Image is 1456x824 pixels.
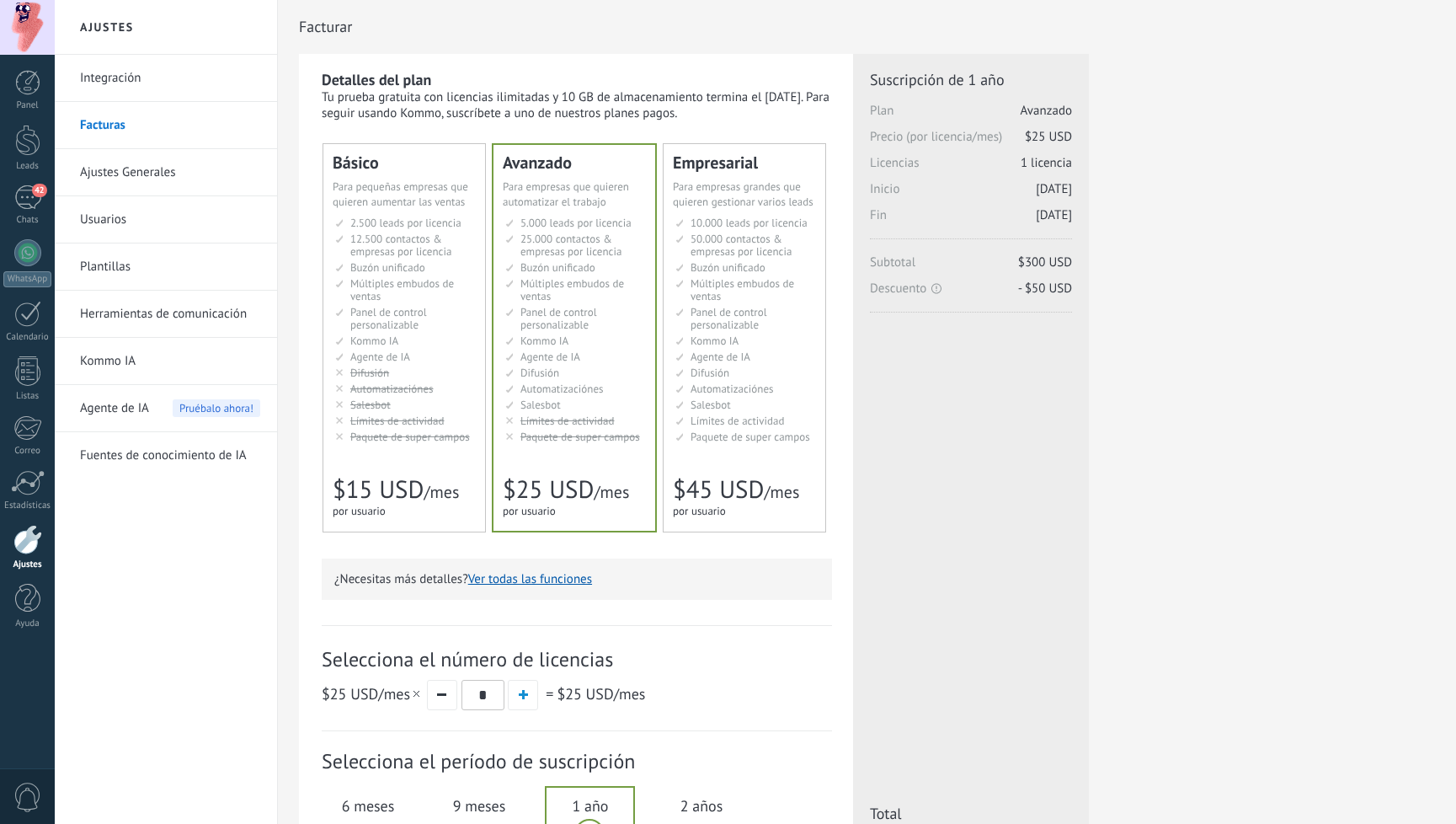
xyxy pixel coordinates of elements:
span: Panel de control personalizable [520,305,597,332]
span: /mes [764,481,799,503]
span: Automatizaciónes [520,382,604,396]
span: Para pequeñas empresas que quieren aumentar las ventas [333,179,468,209]
a: Agente de IA Pruébalo ahora! [80,385,260,432]
span: Paquete de super campos [520,430,640,444]
span: Fin [870,207,1072,233]
span: /mes [322,684,423,704]
b: Detalles del plan [322,70,431,89]
p: ¿Necesitas más detalles? [334,571,819,587]
span: Difusión [520,366,559,380]
span: Selecciona el número de licencias [322,646,832,672]
a: Ajustes Generales [80,149,260,196]
span: [DATE] [1036,207,1072,223]
span: por usuario [503,504,556,518]
a: Usuarios [80,196,260,243]
span: 5.000 leads por licencia [520,216,632,230]
li: Facturas [55,102,277,149]
span: /mes [594,481,629,503]
span: Difusión [350,366,389,380]
div: Estadísticas [3,500,52,511]
span: $45 USD [673,474,764,506]
span: 2.500 leads por licencia [350,216,461,230]
span: Salesbot [520,398,561,412]
span: Agente de IA [350,350,410,364]
div: Correo [3,446,52,457]
span: $25 USD [503,474,594,506]
span: Panel de control personalizable [691,305,767,332]
span: $300 USD [1018,254,1072,270]
a: Integración [80,55,260,102]
li: Fuentes de conocimiento de IA [55,432,277,479]
span: Kommo IA [350,334,398,348]
a: Facturas [80,102,260,149]
div: Avanzado [503,154,646,171]
span: [DATE] [1036,181,1072,197]
div: Tu prueba gratuita con licencias ilimitadas y 10 GB de almacenamiento termina el [DATE]. Para seg... [322,89,832,121]
span: Avanzado [1021,103,1072,119]
span: Límites de actividad [520,414,615,428]
span: $15 USD [333,474,424,506]
span: 12.500 contactos & empresas por licencia [350,232,451,259]
li: Kommo IA [55,338,277,385]
div: Básico [333,154,476,171]
span: = [546,684,553,704]
span: Automatizaciónes [350,382,434,396]
li: Integración [55,55,277,102]
span: Subtotal [870,254,1072,281]
span: - $50 USD [1018,281,1072,297]
span: Pruébalo ahora! [173,399,260,417]
span: Facturar [299,18,352,35]
a: Herramientas de comunicación [80,291,260,338]
div: Empresarial [673,154,816,171]
span: 1 licencia [1021,155,1072,171]
span: Paquete de super campos [350,430,470,444]
span: Kommo IA [520,334,568,348]
div: Ajustes [3,559,52,570]
span: por usuario [673,504,726,518]
span: Paquete de super campos [691,430,810,444]
span: 50.000 contactos & empresas por licencia [691,232,792,259]
span: 9 meses [434,796,525,816]
div: Panel [3,100,52,111]
span: Agente de IA [80,385,149,432]
span: /mes [557,684,645,704]
span: 10.000 leads por licencia [691,216,808,230]
span: Licencias [870,155,1072,181]
div: Chats [3,215,52,226]
li: Plantillas [55,243,277,291]
span: Selecciona el período de suscripción [322,748,832,774]
span: Kommo IA [691,334,739,348]
div: WhatsApp [3,271,51,287]
span: Suscripción de 1 año [870,70,1072,89]
span: Para empresas que quieren automatizar el trabajo [503,179,629,209]
span: Para empresas grandes que quieren gestionar varios leads [673,179,813,209]
span: $25 USD [322,684,378,704]
li: Usuarios [55,196,277,243]
span: Buzón unificado [520,260,595,275]
span: Plan [870,103,1072,129]
a: Fuentes de conocimiento de IA [80,432,260,479]
div: Leads [3,161,52,172]
span: 6 meses [323,796,413,816]
span: 25.000 contactos & empresas por licencia [520,232,621,259]
div: Listas [3,391,52,402]
span: Múltiples embudos de ventas [691,276,794,303]
span: Múltiples embudos de ventas [350,276,454,303]
span: por usuario [333,504,386,518]
a: Kommo IA [80,338,260,385]
span: 1 año [545,796,636,816]
span: /mes [424,481,459,503]
span: Límites de actividad [350,414,445,428]
span: Múltiples embudos de ventas [520,276,624,303]
button: Ver todas las funciones [468,571,592,587]
li: Herramientas de comunicación [55,291,277,338]
span: Salesbot [350,398,391,412]
li: Ajustes Generales [55,149,277,196]
li: Agente de IA [55,385,277,432]
span: Límites de actividad [691,414,785,428]
span: $25 USD [557,684,613,704]
span: Inicio [870,181,1072,207]
span: Buzón unificado [350,260,425,275]
span: 42 [32,184,46,197]
span: $25 USD [1025,129,1072,145]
